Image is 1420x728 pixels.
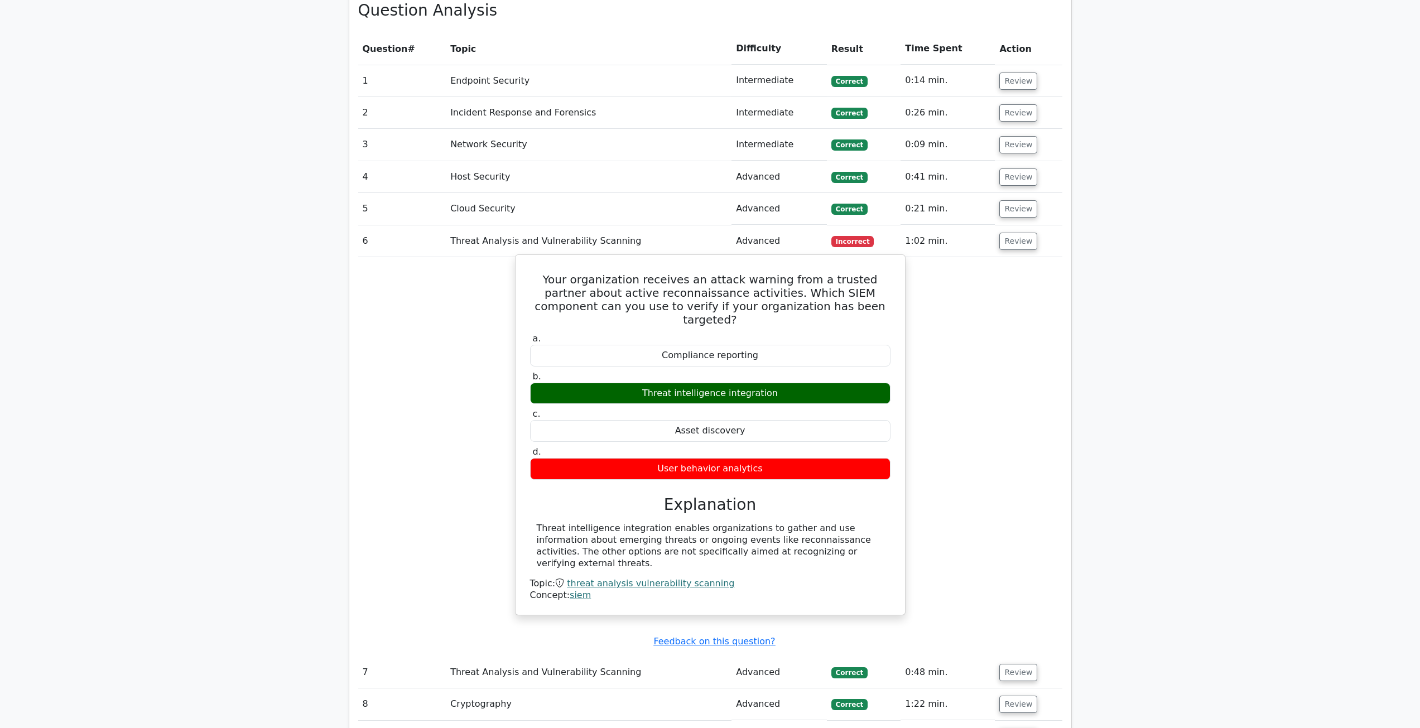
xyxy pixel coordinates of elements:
[446,33,731,65] th: Topic
[831,139,868,151] span: Correct
[731,161,826,193] td: Advanced
[446,161,731,193] td: Host Security
[537,495,884,514] h3: Explanation
[901,225,995,257] td: 1:02 min.
[731,33,826,65] th: Difficulty
[995,33,1062,65] th: Action
[530,578,890,590] div: Topic:
[831,76,868,87] span: Correct
[446,657,731,688] td: Threat Analysis and Vulnerability Scanning
[999,233,1037,250] button: Review
[731,657,826,688] td: Advanced
[530,420,890,442] div: Asset discovery
[901,65,995,97] td: 0:14 min.
[446,65,731,97] td: Endpoint Security
[831,204,868,215] span: Correct
[901,97,995,129] td: 0:26 min.
[901,129,995,161] td: 0:09 min.
[358,97,446,129] td: 2
[530,590,890,601] div: Concept:
[567,578,734,589] a: threat analysis vulnerability scanning
[999,696,1037,713] button: Review
[358,129,446,161] td: 3
[358,1,1062,20] h3: Question Analysis
[653,636,775,647] a: Feedback on this question?
[999,104,1037,122] button: Review
[358,688,446,720] td: 8
[530,345,890,367] div: Compliance reporting
[731,129,826,161] td: Intermediate
[901,161,995,193] td: 0:41 min.
[831,667,868,678] span: Correct
[533,333,541,344] span: a.
[358,161,446,193] td: 4
[446,129,731,161] td: Network Security
[570,590,591,600] a: siem
[901,657,995,688] td: 0:48 min.
[831,172,868,183] span: Correct
[358,225,446,257] td: 6
[731,193,826,225] td: Advanced
[363,44,408,54] span: Question
[731,688,826,720] td: Advanced
[529,273,892,326] h5: Your organization receives an attack warning from a trusted partner about active reconnaissance a...
[999,73,1037,90] button: Review
[901,688,995,720] td: 1:22 min.
[358,657,446,688] td: 7
[446,193,731,225] td: Cloud Security
[999,664,1037,681] button: Review
[731,97,826,129] td: Intermediate
[831,108,868,119] span: Correct
[999,136,1037,153] button: Review
[831,699,868,710] span: Correct
[731,65,826,97] td: Intermediate
[537,523,884,569] div: Threat intelligence integration enables organizations to gather and use information about emergin...
[901,33,995,65] th: Time Spent
[530,383,890,404] div: Threat intelligence integration
[446,225,731,257] td: Threat Analysis and Vulnerability Scanning
[358,193,446,225] td: 5
[533,408,541,419] span: c.
[358,65,446,97] td: 1
[827,33,901,65] th: Result
[533,371,541,382] span: b.
[999,168,1037,186] button: Review
[446,688,731,720] td: Cryptography
[831,236,874,247] span: Incorrect
[999,200,1037,218] button: Review
[358,33,446,65] th: #
[533,446,541,457] span: d.
[530,458,890,480] div: User behavior analytics
[731,225,826,257] td: Advanced
[446,97,731,129] td: Incident Response and Forensics
[901,193,995,225] td: 0:21 min.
